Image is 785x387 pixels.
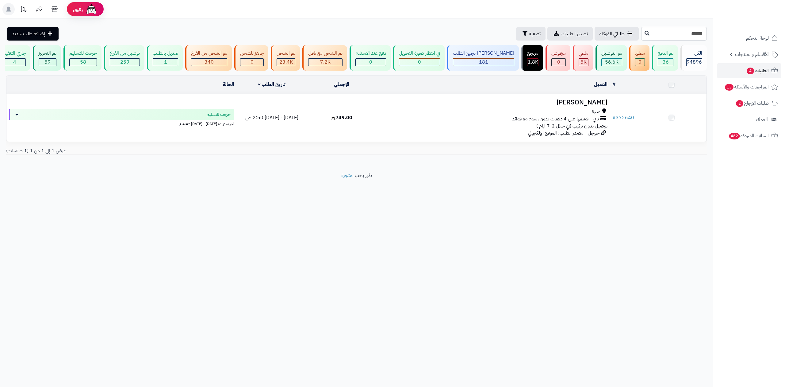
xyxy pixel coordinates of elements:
[399,59,440,66] div: 0
[446,45,520,71] a: [PERSON_NAME] تجهيز الطلب 181
[717,31,781,45] a: لوحة التحكم
[717,112,781,127] a: العملاء
[717,80,781,94] a: المراجعات والأسئلة13
[520,45,544,71] a: مرتجع 1.8K
[725,84,733,91] span: 13
[516,27,546,41] button: تصفية
[594,45,628,71] a: تم التوصيل 56.6K
[120,58,129,66] span: 259
[356,59,386,66] div: 0
[579,59,588,66] div: 4969
[561,30,588,37] span: تصدير الطلبات
[308,50,343,57] div: تم الشحن مع ناقل
[277,59,295,66] div: 23373
[146,45,184,71] a: تعديل بالطلب 1
[612,114,634,121] a: #372640
[658,59,673,66] div: 36
[32,45,62,71] a: تم التجهيز 59
[605,58,618,66] span: 56.6K
[110,59,140,66] div: 259
[355,50,386,57] div: دفع عند الاستلام
[205,58,214,66] span: 340
[153,59,178,66] div: 1
[743,16,779,29] img: logo-2.png
[536,122,607,130] span: توصيل بدون تركيب (في خلال 2-7 ايام )
[240,50,264,57] div: جاهز للشحن
[756,115,768,124] span: العملاء
[258,81,286,88] a: تاريخ الطلب
[635,59,645,66] div: 0
[572,45,594,71] a: ملغي 5K
[557,58,560,66] span: 0
[334,81,349,88] a: الإجمالي
[594,81,607,88] a: العميل
[717,128,781,143] a: السلات المتروكة462
[392,45,446,71] a: في انتظار صورة التحويل 0
[717,63,781,78] a: الطلبات4
[191,50,227,57] div: تم الشحن من الفرع
[528,58,538,66] span: 1.8K
[724,83,769,91] span: المراجعات والأسئلة
[69,50,97,57] div: خرجت للتسليم
[341,172,352,179] a: متجرة
[80,58,86,66] span: 58
[103,45,146,71] a: توصيل من الفرع 259
[663,58,669,66] span: 36
[379,99,607,106] h3: [PERSON_NAME]
[44,58,51,66] span: 59
[453,59,514,66] div: 181
[9,120,234,127] div: اخر تحديث: [DATE] - [DATE] 4:47 م
[3,50,26,57] div: جاري التنفيذ
[687,58,702,66] span: 94896
[735,99,769,107] span: طلبات الإرجاع
[527,59,538,66] div: 1810
[331,114,352,121] span: 749.00
[746,34,769,42] span: لوحة التحكم
[73,6,83,13] span: رفيق
[277,50,295,57] div: تم الشحن
[735,50,769,59] span: الأقسام والمنتجات
[153,50,178,57] div: تعديل بالطلب
[595,27,639,41] a: طلباتي المُوكلة
[512,115,599,123] span: تابي - قسّمها على 4 دفعات بدون رسوم ولا فوائد
[601,50,622,57] div: تم التوصيل
[453,50,514,57] div: [PERSON_NAME] تجهيز الطلب
[580,58,587,66] span: 5K
[184,45,233,71] a: تم الشحن من الفرع 340
[638,58,641,66] span: 0
[686,50,702,57] div: الكل
[240,59,263,66] div: 0
[612,81,615,88] a: #
[651,45,679,71] a: تم الدفع 36
[7,27,59,41] a: إضافة طلب جديد
[369,58,372,66] span: 0
[164,58,167,66] span: 1
[635,50,645,57] div: معلق
[729,133,740,139] span: 462
[747,68,754,74] span: 4
[547,27,593,41] a: تصدير الطلبات
[479,58,488,66] span: 181
[39,59,56,66] div: 59
[308,59,342,66] div: 7223
[592,108,601,115] span: عنيزة
[579,50,588,57] div: ملغي
[728,131,769,140] span: السلات المتروكة
[251,58,254,66] span: 0
[418,58,421,66] span: 0
[599,30,625,37] span: طلباتي المُوكلة
[279,58,293,66] span: 23.4K
[602,59,622,66] div: 56583
[528,129,599,137] span: جوجل - مصدر الطلب: الموقع الإلكتروني
[551,50,566,57] div: مرفوض
[85,3,98,15] img: ai-face.png
[245,114,298,121] span: [DATE] - [DATE] 2:50 ص
[70,59,97,66] div: 58
[233,45,270,71] a: جاهز للشحن 0
[270,45,301,71] a: تم الشحن 23.4K
[612,114,616,121] span: #
[679,45,708,71] a: الكل94896
[207,111,231,118] span: خرجت للتسليم
[223,81,234,88] a: الحالة
[191,59,227,66] div: 340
